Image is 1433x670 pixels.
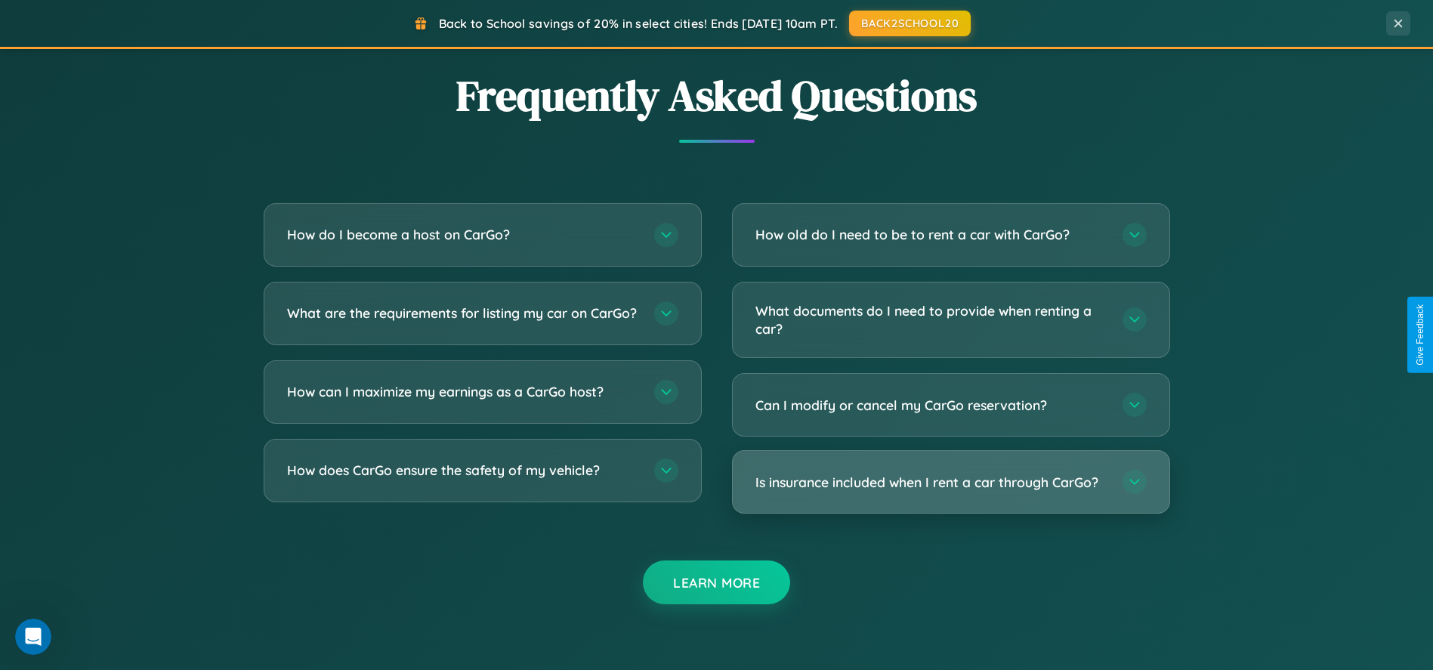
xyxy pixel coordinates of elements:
h3: What documents do I need to provide when renting a car? [755,301,1107,338]
h3: Can I modify or cancel my CarGo reservation? [755,396,1107,415]
h3: How can I maximize my earnings as a CarGo host? [287,382,639,401]
h3: How does CarGo ensure the safety of my vehicle? [287,461,639,480]
span: Back to School savings of 20% in select cities! Ends [DATE] 10am PT. [439,16,838,31]
button: BACK2SCHOOL20 [849,11,971,36]
h3: How do I become a host on CarGo? [287,225,639,244]
iframe: Intercom live chat [15,619,51,655]
button: Learn More [643,560,790,604]
div: Give Feedback [1415,304,1425,366]
h2: Frequently Asked Questions [264,66,1170,125]
h3: Is insurance included when I rent a car through CarGo? [755,473,1107,492]
h3: What are the requirements for listing my car on CarGo? [287,304,639,323]
h3: How old do I need to be to rent a car with CarGo? [755,225,1107,244]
